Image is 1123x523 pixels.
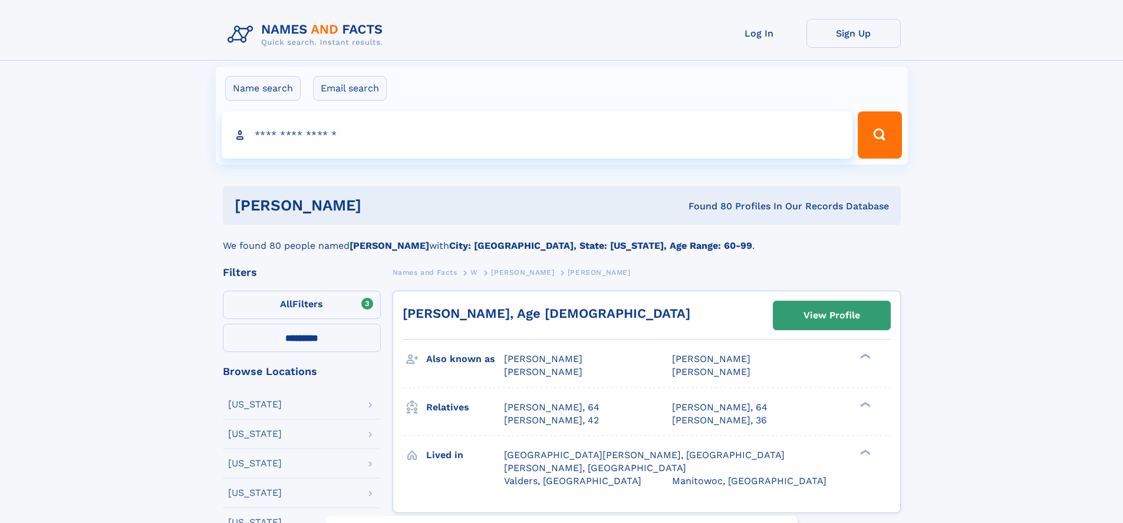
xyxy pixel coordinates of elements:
h3: Lived in [426,445,504,465]
div: [US_STATE] [228,488,282,498]
div: [US_STATE] [228,429,282,439]
button: Search Button [858,111,901,159]
b: [PERSON_NAME] [350,240,429,251]
div: Found 80 Profiles In Our Records Database [525,200,889,213]
h3: Relatives [426,397,504,417]
span: [PERSON_NAME] [672,366,750,377]
a: Log In [712,19,806,48]
span: [PERSON_NAME] [568,268,631,277]
a: [PERSON_NAME], 42 [504,414,599,427]
a: Names and Facts [393,265,457,279]
div: Browse Locations [223,366,381,377]
h1: [PERSON_NAME] [235,198,525,213]
label: Name search [225,76,301,101]
div: We found 80 people named with . [223,225,901,253]
span: [PERSON_NAME] [491,268,554,277]
b: City: [GEOGRAPHIC_DATA], State: [US_STATE], Age Range: 60-99 [449,240,752,251]
span: Manitowoc, [GEOGRAPHIC_DATA] [672,475,826,486]
a: View Profile [773,301,890,330]
div: ❯ [857,448,871,456]
span: All [280,298,292,310]
div: ❯ [857,400,871,408]
label: Filters [223,291,381,319]
a: [PERSON_NAME], Age [DEMOGRAPHIC_DATA] [403,306,690,321]
div: [US_STATE] [228,459,282,468]
div: ❯ [857,353,871,360]
span: [PERSON_NAME] [504,366,582,377]
a: Sign Up [806,19,901,48]
label: Email search [313,76,387,101]
a: [PERSON_NAME], 64 [504,401,600,414]
h3: Also known as [426,349,504,369]
input: search input [222,111,853,159]
a: [PERSON_NAME], 64 [672,401,768,414]
a: [PERSON_NAME], 36 [672,414,767,427]
span: [GEOGRAPHIC_DATA][PERSON_NAME], [GEOGRAPHIC_DATA] [504,449,785,460]
a: W [470,265,478,279]
span: [PERSON_NAME] [672,353,750,364]
img: Logo Names and Facts [223,19,393,51]
span: W [470,268,478,277]
span: [PERSON_NAME] [504,353,582,364]
div: Filters [223,267,381,278]
div: View Profile [803,302,860,329]
span: Valders, [GEOGRAPHIC_DATA] [504,475,641,486]
a: [PERSON_NAME] [491,265,554,279]
span: [PERSON_NAME], [GEOGRAPHIC_DATA] [504,462,686,473]
div: [US_STATE] [228,400,282,409]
